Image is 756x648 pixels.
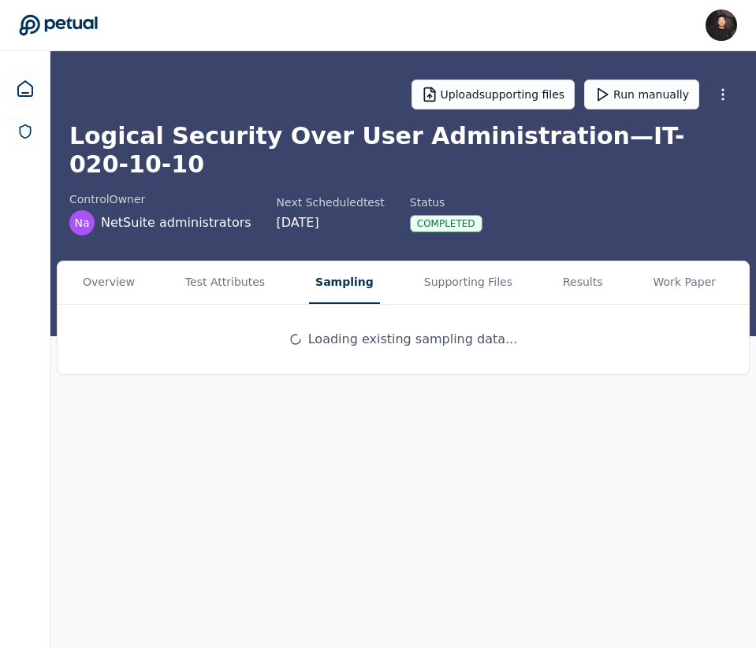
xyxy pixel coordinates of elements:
[179,261,271,304] button: Test Attributes
[76,261,141,304] button: Overview
[706,9,737,41] img: James Lee
[289,330,518,349] div: Loading existing sampling data...
[709,80,737,109] button: More Options
[277,194,385,210] div: Next Scheduled test
[309,261,380,304] button: Sampling
[647,261,723,304] button: Work Paper
[101,213,251,232] span: NetSuite administrators
[584,80,699,109] button: Run manually
[19,14,98,36] a: Go to Dashboard
[410,215,482,232] div: Completed
[557,261,609,304] button: Results
[277,213,385,232] div: [DATE]
[8,114,43,149] a: SOC 1 Reports
[69,122,737,179] h1: Logical Security Over User Administration — IT-020-10-10
[412,80,575,109] button: Uploadsupporting files
[418,261,519,304] button: Supporting Files
[6,70,44,108] a: Dashboard
[74,215,89,231] span: Na
[410,194,482,210] div: Status
[69,191,251,207] div: control Owner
